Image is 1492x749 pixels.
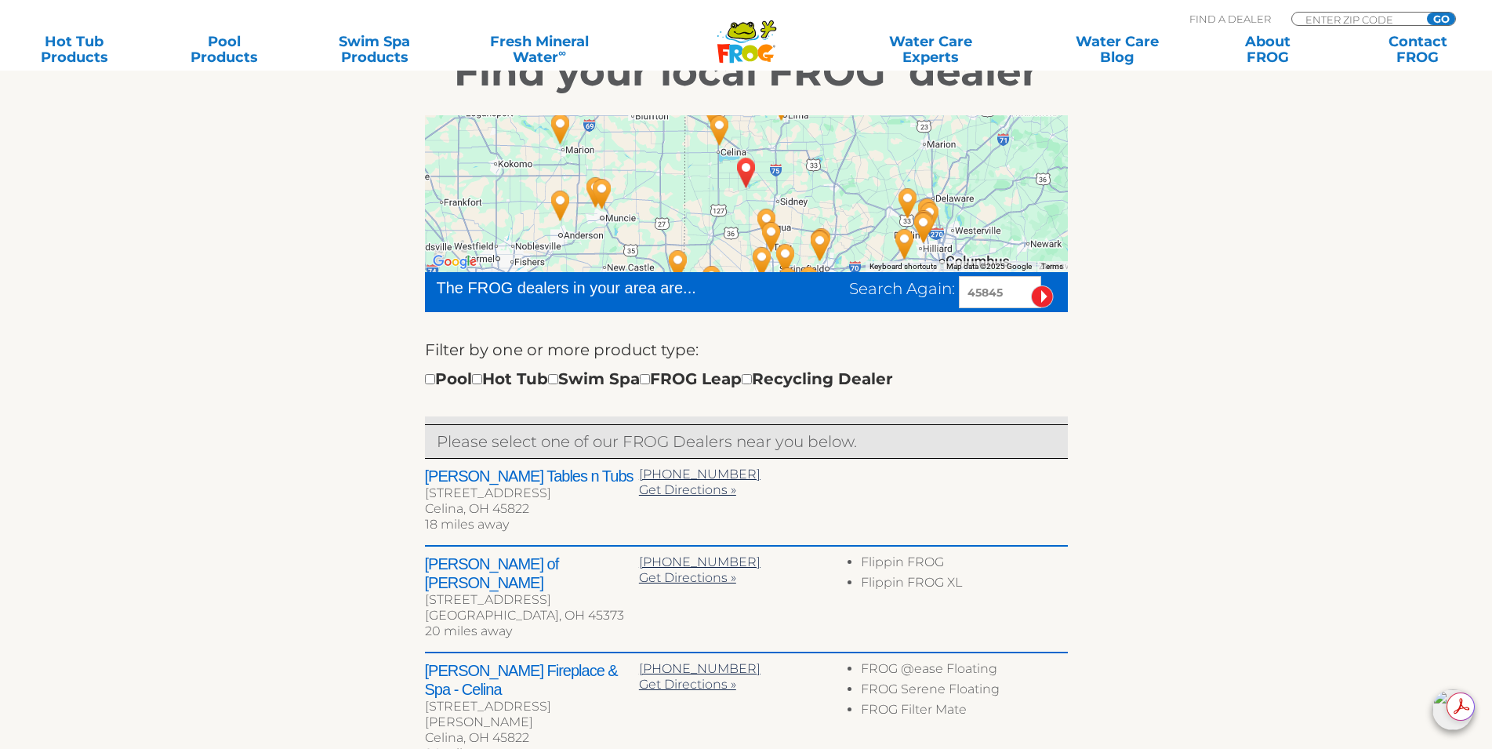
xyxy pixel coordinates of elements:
[761,231,810,286] div: Knickerbocker Swimming Pools - Huber Heights - 35 miles away.
[639,677,736,692] a: Get Directions »
[1041,262,1063,271] a: Terms (opens in new tab)
[688,253,736,308] div: Charles Family Hearth & Hot Tub - 42 miles away.
[695,103,744,158] div: Clancy's Tables n Tubs - 18 miles away.
[861,554,1067,575] li: Flippin FROG
[166,34,283,65] a: PoolProducts
[742,196,791,251] div: Watson's of Troy - 20 miles away.
[1059,34,1176,65] a: Water CareBlog
[429,252,481,272] img: Google
[425,699,639,730] div: [STREET_ADDRESS][PERSON_NAME]
[425,661,639,699] h2: [PERSON_NAME] Fireplace & Spa - Celina
[900,199,949,254] div: All Seasons Spa, Inc. - 69 miles away.
[738,235,786,289] div: At Your Service Pools & Spas - 34 miles away.
[796,217,844,272] div: GC Fiberglass Pools - 38 miles away.
[946,262,1032,271] span: Map data ©2025 Google
[425,501,639,517] div: Celina, OH 45822
[425,624,512,638] span: 20 miles away
[578,166,626,221] div: Shroyers Pools & Spas - 54 miles away.
[880,216,929,271] div: Chevron Pool - 64 miles away.
[558,46,566,59] sup: ∞
[861,575,1067,595] li: Flippin FROG XL
[757,269,805,324] div: Knickerbocker Swimming Pools - Kettering - 48 miles away.
[425,730,639,746] div: Celina, OH 45822
[466,34,612,65] a: Fresh MineralWater∞
[16,34,133,65] a: Hot TubProducts
[536,178,585,233] div: Mermaid Pool Spa & Patio - Anderson - 70 miles away.
[316,34,433,65] a: Swim SpaProducts
[797,216,846,271] div: Watson's of Springfield - 38 miles away.
[764,255,812,310] div: Knickerbocker Swimming Pools - Beavercreek - 44 miles away.
[654,238,702,293] div: Watson's of Richmond - 43 miles away.
[425,517,509,532] span: 18 miles away
[747,209,796,264] div: Knickerbocker Swimming Pools - Tipp City - 26 miles away.
[899,200,948,255] div: Agean Bath & Spa - Columbus - 69 miles away.
[425,366,893,391] div: Pool Hot Tub Swim Spa FROG Leap Recycling Dealer
[639,482,736,497] a: Get Directions »
[639,570,736,585] a: Get Directions »
[900,198,949,253] div: Scioto Valley - 69 miles away.
[639,554,761,569] a: [PHONE_NUMBER]
[425,608,639,624] div: [GEOGRAPHIC_DATA], OH 45373
[761,271,809,325] div: HotSpring Spas of Dayton - 49 miles away.
[906,190,954,245] div: Commercial Pools Plus - 70 miles away.
[722,145,771,200] div: FORT LORAMIE, OH 45845
[425,337,699,362] label: Filter by one or more product type:
[861,661,1067,682] li: FROG @ease Floating
[425,485,639,501] div: [STREET_ADDRESS]
[614,267,663,322] div: Pools R Fun - 61 miles away.
[884,176,932,231] div: Blue Splash Pool Supplies - 61 miles away.
[425,554,639,592] h2: [PERSON_NAME] of [PERSON_NAME]
[1031,285,1054,308] input: Submit
[437,276,753,300] div: The FROG dealers in your area are...
[264,49,1229,96] h2: Find your local FROG dealer
[425,592,639,608] div: [STREET_ADDRESS]
[437,429,1056,454] p: Please select one of our FROG Dealers near you below.
[639,661,761,676] a: [PHONE_NUMBER]
[861,682,1067,702] li: FROG Serene Floating
[1427,13,1455,25] input: GO
[1209,34,1326,65] a: AboutFROG
[869,261,937,272] button: Keyboard shortcuts
[849,279,955,298] span: Search Again:
[536,101,585,156] div: Water World - Marion - 70 miles away.
[639,467,761,482] a: [PHONE_NUMBER]
[1304,13,1410,26] input: Zip Code Form
[1359,34,1476,65] a: ContactFROG
[1432,689,1473,730] img: openIcon
[1189,12,1271,26] p: Find A Dealer
[760,269,808,324] div: Watson's of Dayton - 48 miles away.
[572,165,620,220] div: Mermaid Pool Spa & Patio - Muncie - 56 miles away.
[903,186,952,241] div: LeisureTime Warehouse - Columbus - 69 miles away.
[836,34,1026,65] a: Water CareExperts
[425,467,639,485] h2: [PERSON_NAME] Tables n Tubs
[861,702,1067,722] li: FROG Filter Mate
[429,252,481,272] a: Open this area in Google Maps (opens a new window)
[785,254,833,309] div: Knickerbocker Swimming Pools - Xenia - 47 miles away.
[796,218,844,273] div: Knickerbocker Swimming Pools - Springfield - 39 miles away.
